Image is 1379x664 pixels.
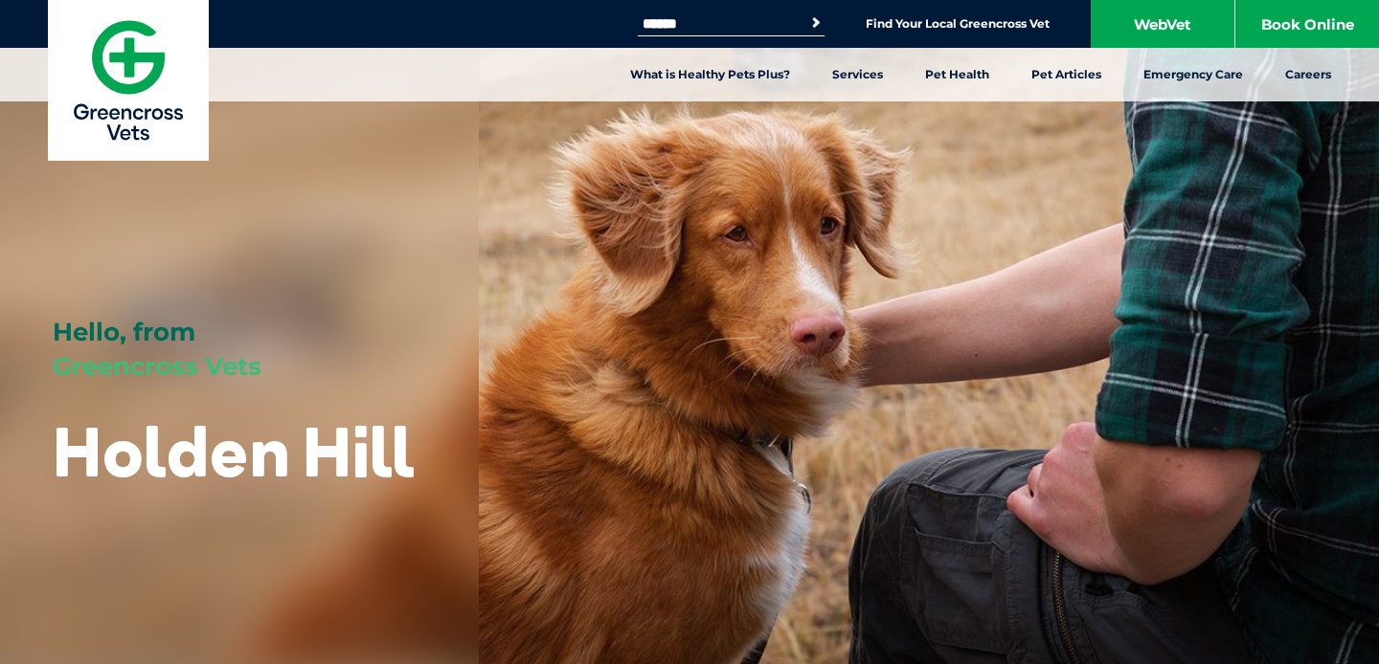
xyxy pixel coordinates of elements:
a: Emergency Care [1122,48,1264,101]
a: What is Healthy Pets Plus? [609,48,811,101]
a: Pet Articles [1010,48,1122,101]
a: Careers [1264,48,1352,101]
button: Search [806,13,825,33]
a: Find Your Local Greencross Vet [866,16,1050,32]
h1: Holden Hill [53,413,415,489]
span: Greencross Vets [53,351,261,382]
a: Pet Health [904,48,1010,101]
span: Hello, from [53,317,195,347]
a: Services [811,48,904,101]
